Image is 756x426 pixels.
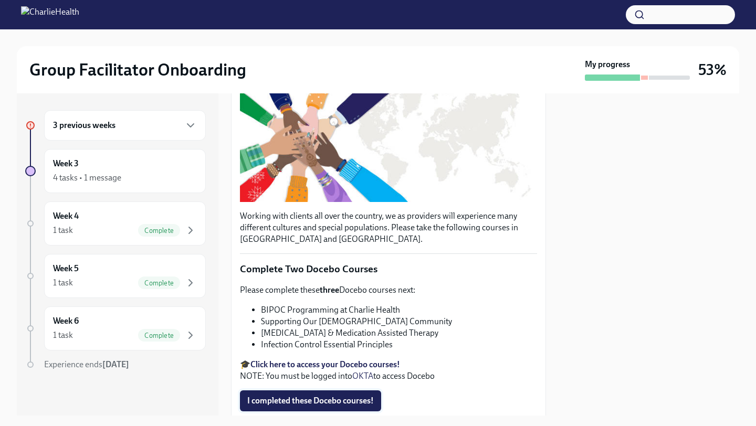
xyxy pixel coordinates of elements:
[138,227,180,235] span: Complete
[240,210,537,245] p: Working with clients all over the country, we as providers will experience many different culture...
[53,225,73,236] div: 1 task
[240,262,537,276] p: Complete Two Docebo Courses
[240,284,537,296] p: Please complete these Docebo courses next:
[247,396,374,406] span: I completed these Docebo courses!
[53,210,79,222] h6: Week 4
[102,359,129,369] strong: [DATE]
[53,329,73,341] div: 1 task
[138,332,180,339] span: Complete
[240,80,537,202] button: Zoom image
[261,316,537,327] li: Supporting Our [DEMOGRAPHIC_DATA] Community
[29,59,246,80] h2: Group Facilitator Onboarding
[138,279,180,287] span: Complete
[25,201,206,246] a: Week 41 taskComplete
[53,172,121,184] div: 4 tasks • 1 message
[261,339,537,350] li: Infection Control Essential Principles
[352,371,373,381] a: OKTA
[53,277,73,289] div: 1 task
[25,149,206,193] a: Week 34 tasks • 1 message
[698,60,727,79] h3: 53%
[250,359,400,369] a: Click here to access your Docebo courses!
[320,285,339,295] strong: three
[25,306,206,350] a: Week 61 taskComplete
[21,6,79,23] img: CharlieHealth
[240,390,381,411] button: I completed these Docebo courses!
[240,359,537,382] p: 🎓 NOTE: You must be logged into to access Docebo
[261,327,537,339] li: [MEDICAL_DATA] & Medication Assisted Therapy
[44,359,129,369] span: Experience ends
[585,59,630,70] strong: My progress
[53,315,79,327] h6: Week 6
[53,120,115,131] h6: 3 previous weeks
[53,158,79,169] h6: Week 3
[261,304,537,316] li: BIPOC Programming at Charlie Health
[25,254,206,298] a: Week 51 taskComplete
[53,263,79,274] h6: Week 5
[44,110,206,141] div: 3 previous weeks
